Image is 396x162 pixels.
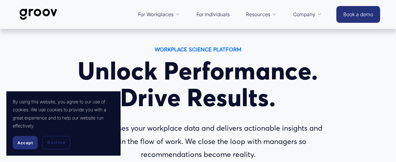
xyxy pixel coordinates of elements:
strong: WORKPLACE SCIENCE PLATFORM [155,46,241,53]
span: Accept [17,140,33,145]
a: For Individuals [193,7,233,22]
button: Accept [13,136,38,149]
span: For Workplaces [138,10,174,19]
a: folder dropdown [243,7,280,22]
span: Company [293,10,315,19]
p: Groov harnesses your workplace data and delivers actionable insights and prompts in the flow of w... [62,122,334,161]
a: Book a demo [336,6,380,23]
span: Decline [47,140,65,146]
a: folder dropdown [135,7,183,22]
section: Cookie banner [6,91,121,156]
span: Resources [246,10,270,19]
img: Groov | Workplace Science Platform | Unlock Performance | Drive Results [16,4,61,25]
a: folder dropdown [290,7,325,22]
h1: Unlock Performance. Drive Results. [62,58,334,111]
p: By using this website, you agree to our use of cookies. We use cookies to provide you with a grea... [13,98,114,130]
button: Decline [42,136,70,149]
